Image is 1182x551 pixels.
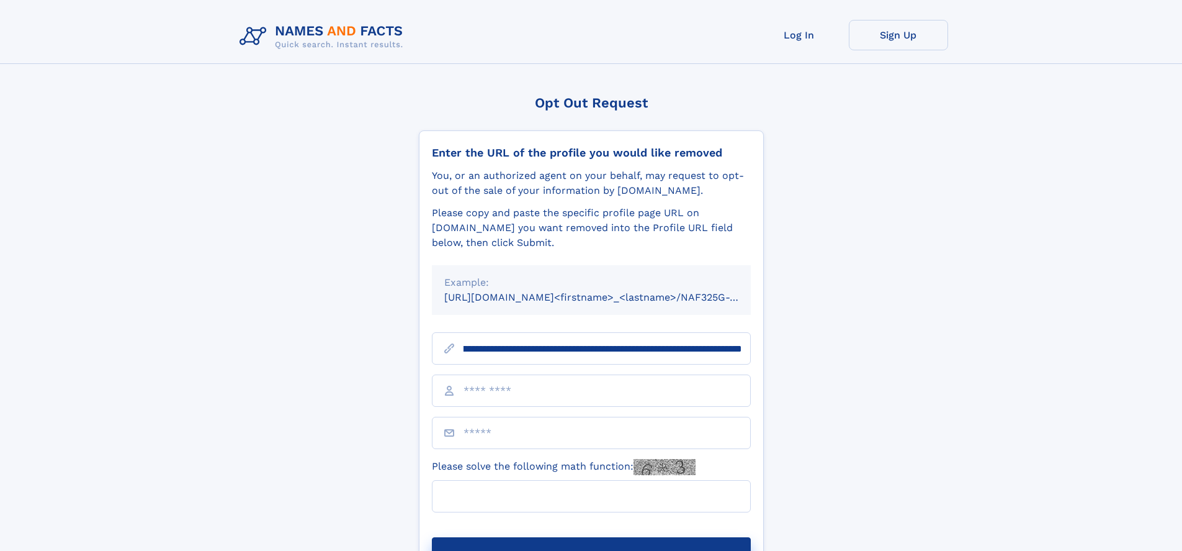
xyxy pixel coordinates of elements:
[432,168,751,198] div: You, or an authorized agent on your behalf, may request to opt-out of the sale of your informatio...
[432,206,751,250] div: Please copy and paste the specific profile page URL on [DOMAIN_NAME] you want removed into the Pr...
[432,459,696,475] label: Please solve the following math function:
[419,95,764,111] div: Opt Out Request
[444,275,738,290] div: Example:
[235,20,413,53] img: Logo Names and Facts
[849,20,948,50] a: Sign Up
[750,20,849,50] a: Log In
[432,146,751,160] div: Enter the URL of the profile you would like removed
[444,291,774,303] small: [URL][DOMAIN_NAME]<firstname>_<lastname>/NAF325G-xxxxxxxx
